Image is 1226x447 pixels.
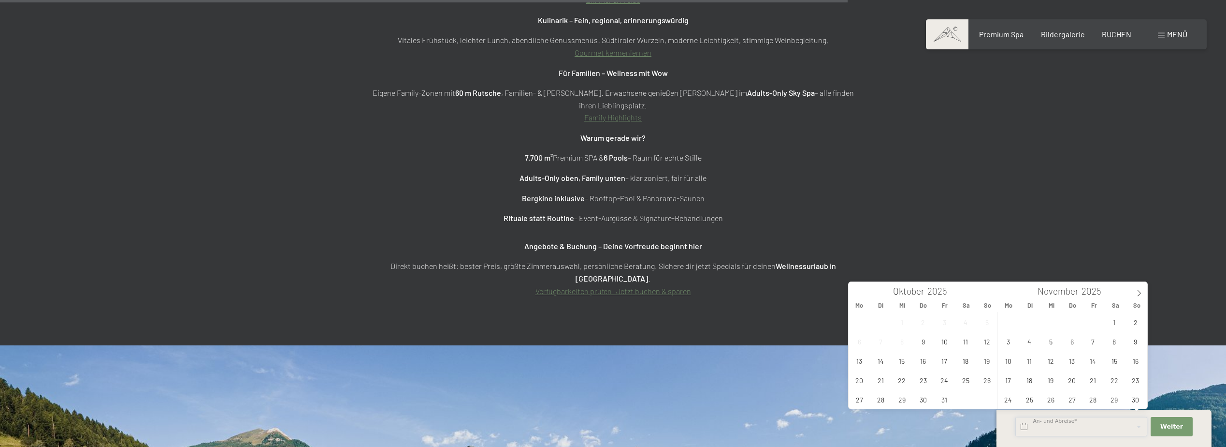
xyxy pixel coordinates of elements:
[372,212,855,224] p: – Event-Aufgüsse & Signature-Behandlungen
[999,371,1018,389] span: November 17, 2025
[575,48,651,57] a: Gourmet kennenlernen
[1063,351,1082,370] span: November 13, 2025
[1126,371,1145,389] span: November 23, 2025
[1151,417,1192,437] button: Weiter
[998,302,1019,309] span: Mo
[1126,332,1145,351] span: November 9, 2025
[372,34,855,59] p: Vitales Frühstück, leichter Lunch, abendliche Genussmenüs: Südtiroler Wurzeln, moderne Leichtigke...
[999,332,1018,351] span: November 3, 2025
[850,390,869,409] span: Oktober 27, 2025
[1041,351,1060,370] span: November 12, 2025
[372,260,855,297] p: Direkt buchen heißt: bester Preis, größte Zimmerauswahl, persönliche Beratung. Sichere dir jetzt ...
[849,302,870,309] span: Mo
[504,213,574,223] strong: Rituale statt Routine
[956,371,975,389] span: Oktober 25, 2025
[1041,30,1085,39] a: Bildergalerie
[935,371,954,389] span: Oktober 24, 2025
[924,285,956,297] input: Year
[935,390,954,409] span: Oktober 31, 2025
[914,332,933,351] span: Oktober 9, 2025
[914,390,933,409] span: Oktober 30, 2025
[559,68,668,77] strong: Für Familien – Wellness mit Wow
[1126,351,1145,370] span: November 16, 2025
[935,313,954,331] span: Oktober 3, 2025
[525,153,553,162] strong: 7.700 m²
[978,371,996,389] span: Oktober 26, 2025
[372,151,855,164] p: Premium SPA & – Raum für echte Stille
[584,113,642,122] a: Family Highlights
[979,30,1024,39] a: Premium Spa
[893,390,911,409] span: Oktober 29, 2025
[956,313,975,331] span: Oktober 4, 2025
[893,287,924,296] span: Oktober
[1083,390,1102,409] span: November 28, 2025
[524,241,702,251] strong: Angebote & Buchung – Deine Vorfreude beginnt hier
[1063,332,1082,351] span: November 6, 2025
[978,313,996,331] span: Oktober 5, 2025
[935,332,954,351] span: Oktober 10, 2025
[522,194,585,203] strong: Bergkino inklusive
[892,302,913,309] span: Mi
[893,351,911,370] span: Oktober 15, 2025
[955,302,977,309] span: Sa
[1102,30,1131,39] a: BUCHEN
[870,302,891,309] span: Di
[850,371,869,389] span: Oktober 20, 2025
[999,390,1018,409] span: November 24, 2025
[580,133,646,142] strong: Warum gerade wir?
[871,371,890,389] span: Oktober 21, 2025
[977,302,998,309] span: So
[1038,287,1079,296] span: November
[871,351,890,370] span: Oktober 14, 2025
[893,313,911,331] span: Oktober 1, 2025
[934,302,955,309] span: Fr
[1160,422,1183,431] span: Weiter
[1105,351,1124,370] span: November 15, 2025
[1083,302,1105,309] span: Fr
[978,351,996,370] span: Oktober 19, 2025
[913,302,934,309] span: Do
[1126,313,1145,331] span: November 2, 2025
[535,286,691,296] a: Verfügbarkeiten prüfen · Jetzt buchen & sparen
[893,332,911,351] span: Oktober 8, 2025
[372,87,855,124] p: Eigene Family-Zonen mit , Familien- & [PERSON_NAME]. Erwachsene genießen [PERSON_NAME] im – alle ...
[1083,351,1102,370] span: November 14, 2025
[1041,390,1060,409] span: November 26, 2025
[1063,390,1082,409] span: November 27, 2025
[999,351,1018,370] span: November 10, 2025
[1105,332,1124,351] span: November 8, 2025
[1020,332,1039,351] span: November 4, 2025
[1020,390,1039,409] span: November 25, 2025
[871,390,890,409] span: Oktober 28, 2025
[850,351,869,370] span: Oktober 13, 2025
[1126,302,1147,309] span: So
[956,332,975,351] span: Oktober 11, 2025
[1105,371,1124,389] span: November 22, 2025
[1041,371,1060,389] span: November 19, 2025
[1083,332,1102,351] span: November 7, 2025
[1105,313,1124,331] span: November 1, 2025
[372,172,855,184] p: – klar zoniert, fair für alle
[455,88,501,97] strong: 60 m Rutsche
[914,313,933,331] span: Oktober 2, 2025
[871,332,890,351] span: Oktober 7, 2025
[1041,302,1062,309] span: Mi
[1105,390,1124,409] span: November 29, 2025
[914,371,933,389] span: Oktober 23, 2025
[1105,302,1126,309] span: Sa
[978,332,996,351] span: Oktober 12, 2025
[538,15,689,25] strong: Kulinarik – Fein, regional, erinnerungswürdig
[1083,371,1102,389] span: November 21, 2025
[935,351,954,370] span: Oktober 17, 2025
[1019,302,1040,309] span: Di
[956,351,975,370] span: Oktober 18, 2025
[519,173,625,182] strong: Adults-Only oben, Family unten
[1020,371,1039,389] span: November 18, 2025
[914,351,933,370] span: Oktober 16, 2025
[850,332,869,351] span: Oktober 6, 2025
[1126,390,1145,409] span: November 30, 2025
[1167,30,1187,39] span: Menü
